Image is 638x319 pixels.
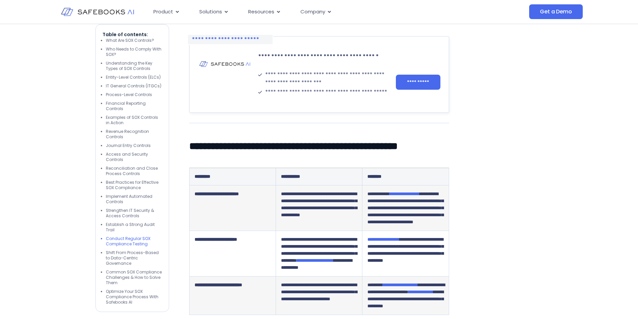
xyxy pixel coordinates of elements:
span: Resources [248,8,274,16]
p: Table of contents: [102,31,162,38]
li: Entity-Level Controls (ELCs) [106,75,162,80]
li: Reconciliation and Close Process Controls [106,166,162,176]
span: Solutions [199,8,222,16]
li: Journal Entry Controls [106,143,162,148]
li: Establish a Strong Audit Trail [106,222,162,233]
span: Product [153,8,173,16]
span: Company [300,8,325,16]
li: Examples of SOX Controls in Action [106,115,162,126]
li: Financial Reporting Controls [106,101,162,111]
li: Conduct Regular SOX Compliance Testing [106,236,162,247]
li: Shift From Process-Based to Data-Centric Governance [106,250,162,266]
li: What Are SOX Controls? [106,38,162,43]
a: Get a Demo [529,4,582,19]
li: Best Practices for Effective SOX Compliance [106,180,162,190]
li: IT General Controls (ITGCs) [106,83,162,89]
li: Strengthen IT Security & Access Controls [106,208,162,219]
div: Menu Toggle [148,5,462,18]
nav: Menu [148,5,462,18]
li: Who Needs to Comply With SOX? [106,47,162,57]
li: Understanding the Key Types of SOX Controls [106,61,162,71]
li: Common SOX Compliance Challenges & How to Solve Them [106,269,162,286]
li: Access and Security Controls [106,152,162,162]
li: Implement Automated Controls [106,194,162,205]
li: Process-Level Controls [106,92,162,97]
span: Get a Demo [540,8,572,15]
li: Optimize Your SOX Compliance Process With Safebooks AI [106,289,162,305]
li: Revenue Recognition Controls [106,129,162,140]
